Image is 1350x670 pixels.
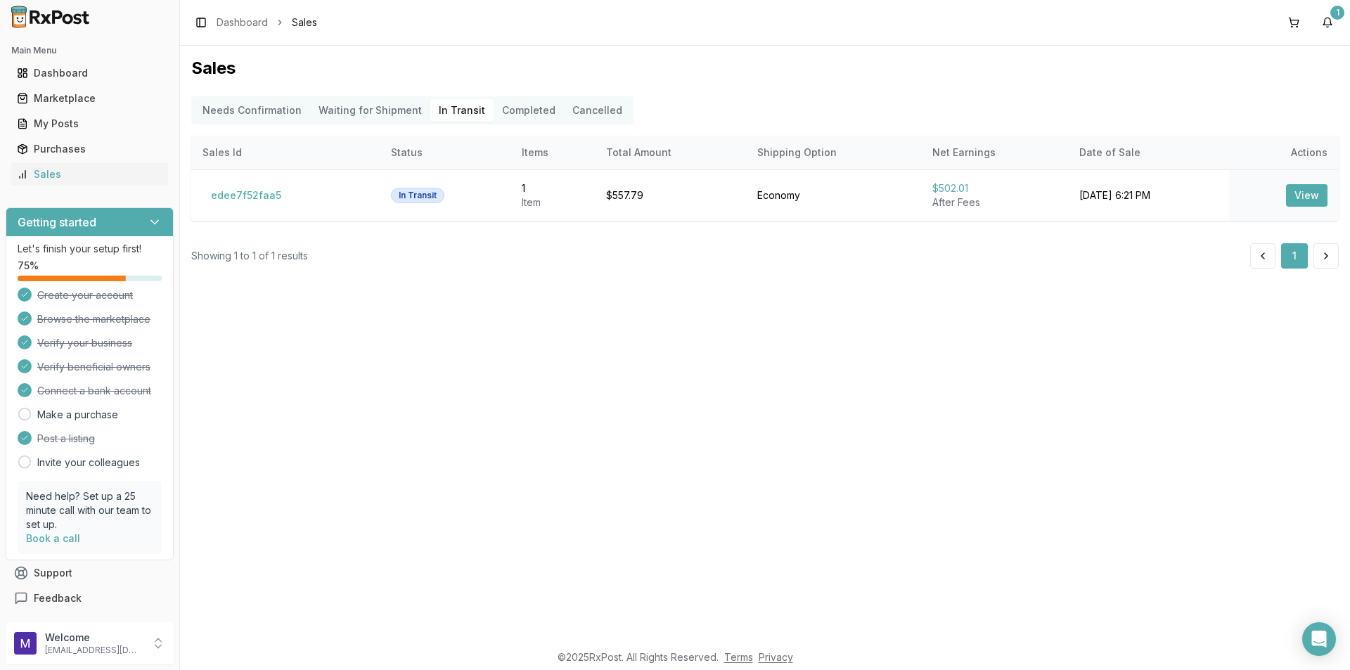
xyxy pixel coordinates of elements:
a: Privacy [759,651,793,663]
span: Sales [292,15,317,30]
div: Showing 1 to 1 of 1 results [191,249,308,263]
button: Completed [494,99,564,122]
img: User avatar [14,632,37,655]
span: Feedback [34,591,82,605]
h1: Sales [191,57,1339,79]
th: Shipping Option [746,136,921,169]
div: After Fees [932,195,1057,210]
th: Total Amount [595,136,746,169]
p: Welcome [45,631,143,645]
div: Economy [757,188,910,202]
div: Marketplace [17,91,162,105]
h2: Main Menu [11,45,168,56]
a: Make a purchase [37,408,118,422]
a: Dashboard [11,60,168,86]
div: 1 [522,181,584,195]
div: $557.79 [606,188,735,202]
div: My Posts [17,117,162,131]
button: Needs Confirmation [194,99,310,122]
div: Dashboard [17,66,162,80]
span: Verify beneficial owners [37,360,150,374]
p: Let's finish your setup first! [18,242,162,256]
div: In Transit [391,188,444,203]
span: Browse the marketplace [37,312,150,326]
a: Dashboard [217,15,268,30]
a: Invite your colleagues [37,456,140,470]
button: Waiting for Shipment [310,99,430,122]
div: Item [522,195,584,210]
div: 1 [1330,6,1344,20]
div: Open Intercom Messenger [1302,622,1336,656]
span: Connect a bank account [37,384,151,398]
nav: breadcrumb [217,15,317,30]
span: Verify your business [37,336,132,350]
button: In Transit [430,99,494,122]
button: Purchases [6,138,174,160]
th: Sales Id [191,136,380,169]
div: [DATE] 6:21 PM [1079,188,1217,202]
button: Marketplace [6,87,174,110]
div: $502.01 [932,181,1057,195]
div: Purchases [17,142,162,156]
h3: Getting started [18,214,96,231]
button: My Posts [6,112,174,135]
a: Sales [11,162,168,187]
button: View [1286,184,1327,207]
th: Actions [1229,136,1339,169]
th: Items [510,136,595,169]
button: Sales [6,163,174,186]
a: Marketplace [11,86,168,111]
span: 75 % [18,259,39,273]
button: Support [6,560,174,586]
button: Feedback [6,586,174,611]
th: Date of Sale [1068,136,1228,169]
button: Dashboard [6,62,174,84]
button: 1 [1316,11,1339,34]
a: My Posts [11,111,168,136]
span: Post a listing [37,432,95,446]
th: Status [380,136,510,169]
th: Net Earnings [921,136,1069,169]
p: Need help? Set up a 25 minute call with our team to set up. [26,489,153,532]
span: Create your account [37,288,133,302]
a: Terms [724,651,753,663]
button: Cancelled [564,99,631,122]
a: Book a call [26,532,80,544]
p: [EMAIL_ADDRESS][DOMAIN_NAME] [45,645,143,656]
button: 1 [1281,243,1308,269]
a: Purchases [11,136,168,162]
div: Sales [17,167,162,181]
button: edee7f52faa5 [202,184,290,207]
img: RxPost Logo [6,6,96,28]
